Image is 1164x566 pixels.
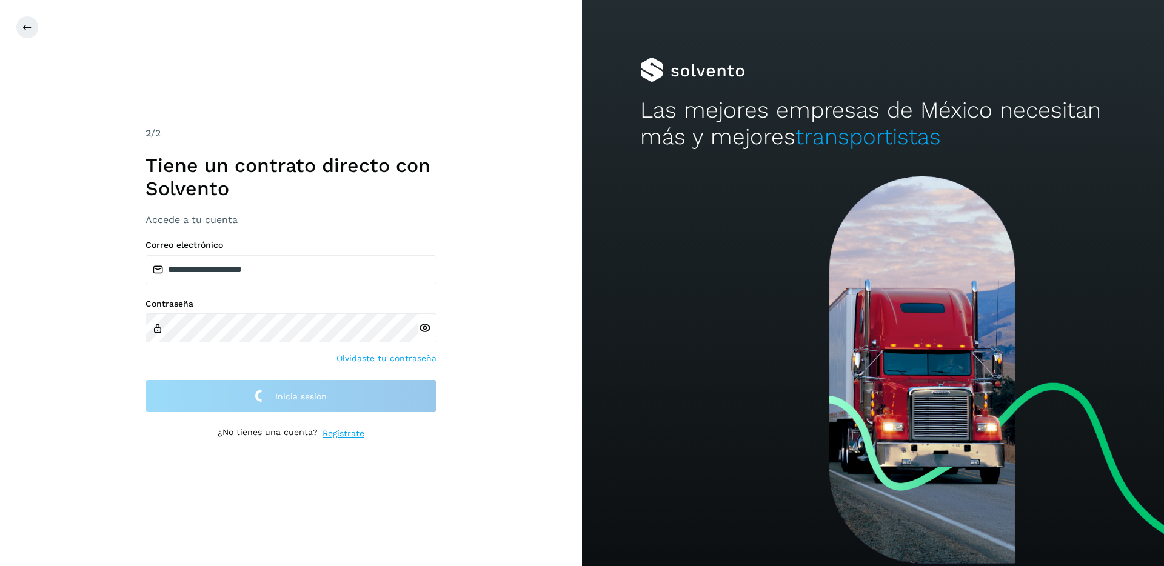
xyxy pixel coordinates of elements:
label: Contraseña [145,299,436,309]
span: transportistas [795,124,941,150]
h2: Las mejores empresas de México necesitan más y mejores [640,97,1106,151]
h3: Accede a tu cuenta [145,214,436,225]
p: ¿No tienes una cuenta? [218,427,318,440]
a: Regístrate [323,427,364,440]
button: Inicia sesión [145,379,436,413]
span: Inicia sesión [275,392,327,401]
span: 2 [145,127,151,139]
a: Olvidaste tu contraseña [336,352,436,365]
h1: Tiene un contrato directo con Solvento [145,154,436,201]
div: /2 [145,126,436,141]
label: Correo electrónico [145,240,436,250]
